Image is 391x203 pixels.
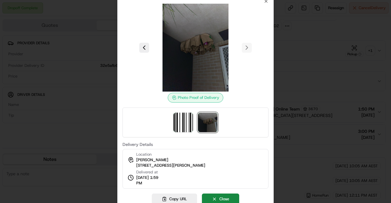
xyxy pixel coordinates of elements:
[136,152,152,157] span: Location
[122,142,269,147] label: Delivery Details
[136,157,168,163] span: [PERSON_NAME]
[198,113,217,132] img: photo_proof_of_delivery image
[168,93,223,103] div: Photo Proof of Delivery
[136,169,164,175] span: Delivered at
[174,113,193,132] img: barcode_scan_on_pickup image
[152,4,239,92] img: photo_proof_of_delivery image
[136,175,164,186] span: [DATE] 1:59 PM
[136,163,205,168] span: [STREET_ADDRESS][PERSON_NAME]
